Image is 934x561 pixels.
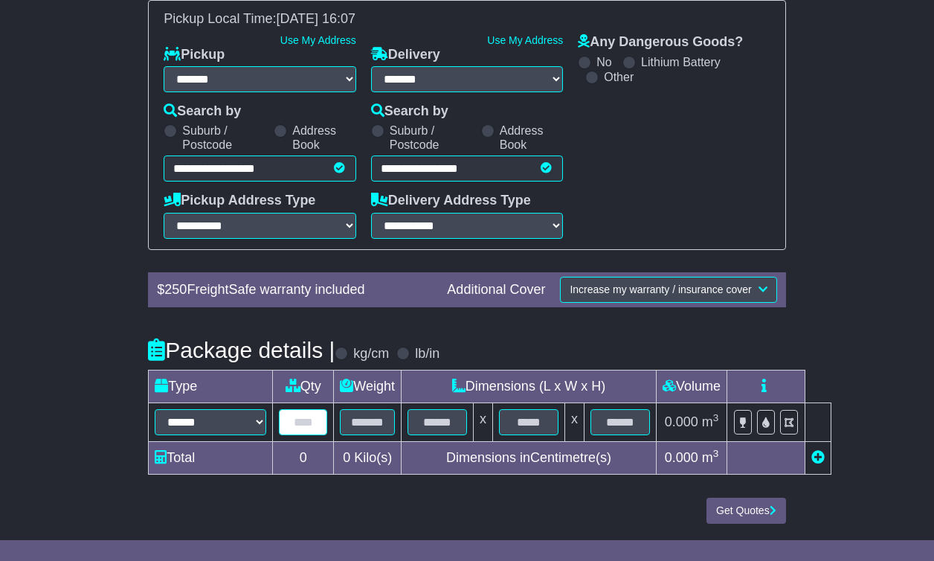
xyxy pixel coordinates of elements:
[713,448,719,459] sup: 3
[665,450,698,465] span: 0.000
[702,450,719,465] span: m
[276,11,355,26] span: [DATE] 16:07
[273,442,334,475] td: 0
[641,55,721,69] label: Lithium Battery
[164,103,241,120] label: Search by
[371,47,440,63] label: Delivery
[149,442,273,475] td: Total
[578,34,743,51] label: Any Dangerous Goods?
[164,282,187,297] span: 250
[657,371,727,403] td: Volume
[148,338,335,362] h4: Package details |
[402,371,657,403] td: Dimensions (L x W x H)
[487,34,563,46] a: Use My Address
[570,283,751,295] span: Increase my warranty / insurance cover
[164,47,225,63] label: Pickup
[811,450,825,465] a: Add new item
[390,124,474,152] label: Suburb / Postcode
[343,450,350,465] span: 0
[353,346,389,362] label: kg/cm
[415,346,439,362] label: lb/in
[474,403,493,442] td: x
[596,55,611,69] label: No
[702,414,719,429] span: m
[713,412,719,423] sup: 3
[182,124,266,152] label: Suburb / Postcode
[149,371,273,403] td: Type
[706,498,786,524] button: Get Quotes
[334,371,402,403] td: Weight
[292,124,355,152] label: Address Book
[280,34,356,46] a: Use My Address
[402,442,657,475] td: Dimensions in Centimetre(s)
[164,193,315,209] label: Pickup Address Type
[149,282,439,298] div: $ FreightSafe warranty included
[604,70,634,84] label: Other
[439,282,553,298] div: Additional Cover
[565,403,584,442] td: x
[334,442,402,475] td: Kilo(s)
[156,11,777,28] div: Pickup Local Time:
[500,124,563,152] label: Address Book
[665,414,698,429] span: 0.000
[371,193,531,209] label: Delivery Address Type
[560,277,776,303] button: Increase my warranty / insurance cover
[273,371,334,403] td: Qty
[371,103,448,120] label: Search by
